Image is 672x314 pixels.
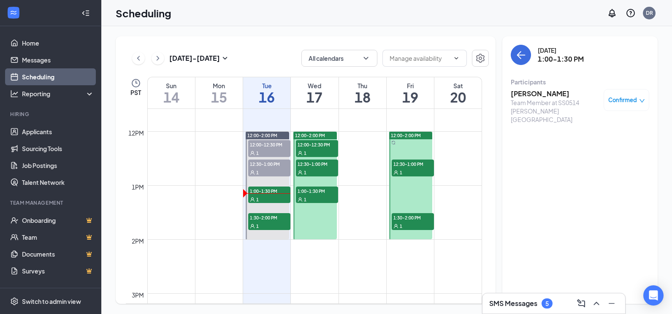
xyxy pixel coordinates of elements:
div: Mon [195,81,243,90]
h1: 16 [243,90,290,104]
svg: Collapse [81,9,90,17]
button: ChevronLeft [132,52,145,65]
div: Sun [148,81,195,90]
a: Sourcing Tools [22,140,94,157]
div: Reporting [22,89,95,98]
h3: SMS Messages [489,299,537,308]
div: Hiring [10,111,92,118]
a: September 17, 2025 [291,77,338,108]
h1: 20 [434,90,482,104]
svg: Sync [391,141,396,145]
a: OnboardingCrown [22,212,94,229]
svg: User [250,197,255,202]
span: 12:30-1:00 PM [392,160,434,168]
svg: QuestionInfo [626,8,636,18]
svg: User [298,170,303,175]
h3: 1:00-1:30 PM [538,54,584,64]
span: 12:00-2:00 PM [391,133,421,138]
span: 12:00-2:00 PM [295,133,325,138]
a: September 16, 2025 [243,77,290,108]
svg: User [250,151,255,156]
svg: Clock [131,78,141,88]
span: 1 [256,197,259,203]
div: Team Member at SS0514 [PERSON_NAME][GEOGRAPHIC_DATA] [511,98,599,124]
span: 1 [256,223,259,229]
svg: User [393,170,398,175]
a: SurveysCrown [22,263,94,279]
button: Settings [472,50,489,67]
button: ChevronRight [152,52,164,65]
div: 1pm [130,182,146,192]
svg: User [250,224,255,229]
svg: User [298,197,303,202]
a: Messages [22,51,94,68]
span: 1 [304,197,306,203]
svg: User [298,151,303,156]
svg: Settings [475,53,485,63]
div: 3pm [130,290,146,300]
div: DR [646,9,653,16]
span: 1 [400,223,402,229]
span: Confirmed [608,96,637,104]
span: 1:30-2:00 PM [392,213,434,222]
a: September 14, 2025 [148,77,195,108]
svg: Analysis [10,89,19,98]
svg: Minimize [607,298,617,309]
a: TeamCrown [22,229,94,246]
div: Team Management [10,199,92,206]
div: 5 [545,300,549,307]
div: Fri [387,81,434,90]
button: Minimize [605,297,618,310]
span: 1 [256,170,259,176]
a: September 15, 2025 [195,77,243,108]
svg: Settings [10,297,19,306]
span: PST [130,88,141,97]
span: 1:30-2:00 PM [248,213,290,222]
a: September 19, 2025 [387,77,434,108]
span: 12:00-2:00 PM [247,133,277,138]
input: Manage availability [390,54,450,63]
div: Participants [511,78,649,86]
span: 12:00-12:30 PM [296,140,338,149]
svg: ArrowLeft [516,50,526,60]
div: Sat [434,81,482,90]
svg: ChevronDown [362,54,370,62]
a: Talent Network [22,174,94,191]
span: 1 [304,150,306,156]
h1: Scheduling [116,6,171,20]
svg: SmallChevronDown [220,53,230,63]
h3: [DATE] - [DATE] [169,54,220,63]
h1: 18 [339,90,386,104]
svg: ComposeMessage [576,298,586,309]
h1: 19 [387,90,434,104]
svg: WorkstreamLogo [9,8,18,17]
svg: ChevronRight [154,53,162,63]
span: down [639,98,645,104]
button: ComposeMessage [574,297,588,310]
div: Switch to admin view [22,297,81,306]
a: September 20, 2025 [434,77,482,108]
div: 2pm [130,236,146,246]
svg: Notifications [607,8,617,18]
span: 12:30-1:00 PM [296,160,338,168]
svg: User [250,170,255,175]
a: Applicants [22,123,94,140]
span: 12:30-1:00 PM [248,160,290,168]
div: Open Intercom Messenger [643,285,664,306]
svg: ChevronDown [453,55,460,62]
span: 1 [304,170,306,176]
h1: 14 [148,90,195,104]
div: 12pm [127,128,146,138]
span: 1 [400,170,402,176]
button: back-button [511,45,531,65]
a: Scheduling [22,68,94,85]
a: Job Postings [22,157,94,174]
button: ChevronUp [590,297,603,310]
h3: [PERSON_NAME] [511,89,599,98]
div: Tue [243,81,290,90]
div: [DATE] [538,46,584,54]
svg: ChevronUp [591,298,602,309]
h1: 15 [195,90,243,104]
svg: ChevronLeft [134,53,143,63]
